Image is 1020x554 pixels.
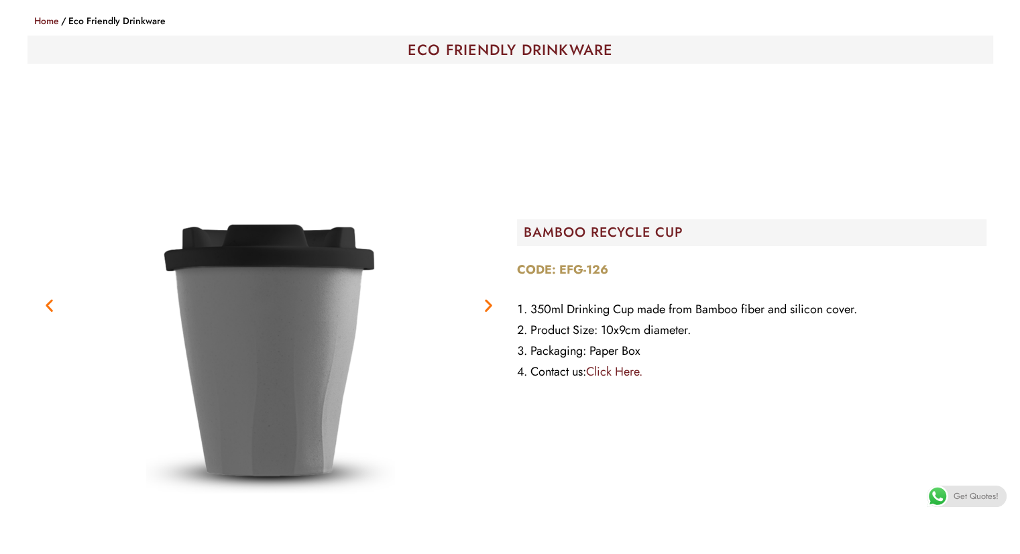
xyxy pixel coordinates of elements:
span: Product Size: 10x9cm diameter. [530,321,691,339]
div: Image Carousel [34,70,504,540]
span: 350ml Drinking Cup made from Bamboo fiber and silicon cover. [530,300,857,318]
li: Contact us: [517,362,986,382]
a: Click Here. [586,363,642,380]
li: Eco Friendly Drinkware [59,13,166,29]
div: Previous slide [41,296,58,313]
img: efg-127-1 [34,70,504,540]
h2: BAMBOO RECYCLE CUP [524,226,986,239]
span: Packaging: Paper Box [530,342,640,359]
div: 1 / 2 [34,70,504,540]
span: Get Quotes! [954,486,999,507]
strong: CODE: EFG-126 [517,261,608,278]
h1: ECO FRIENDLY DRINKWARE [34,42,986,57]
a: Home [34,14,59,27]
div: Next slide [480,296,497,313]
